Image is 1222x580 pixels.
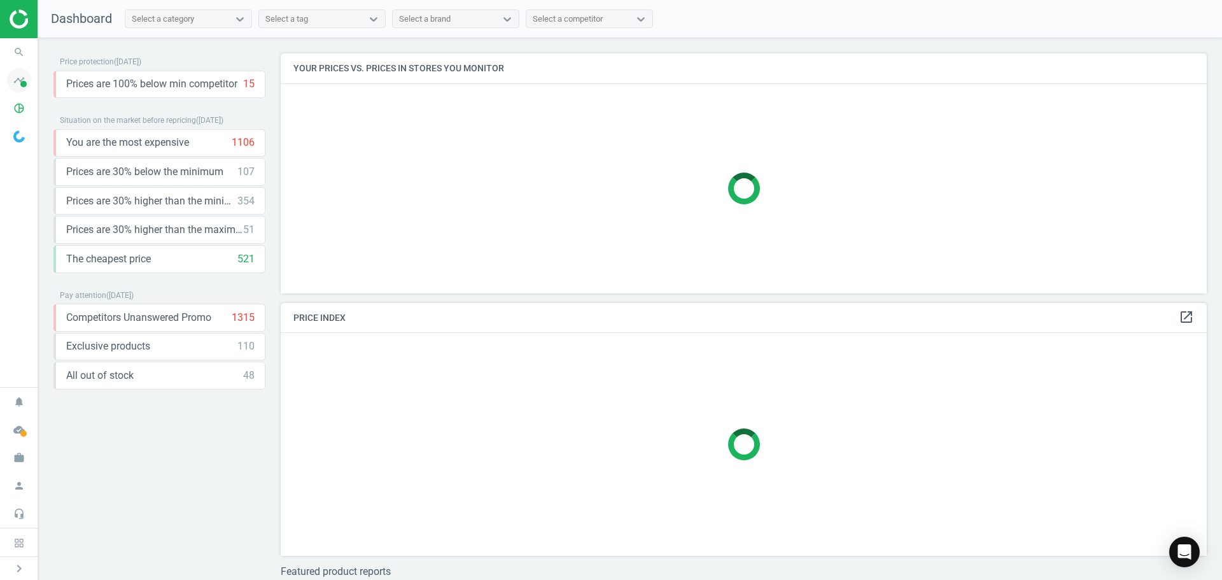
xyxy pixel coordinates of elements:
[196,116,223,125] span: ( [DATE] )
[281,53,1207,83] h4: Your prices vs. prices in stores you monitor
[66,194,237,208] span: Prices are 30% higher than the minimum
[66,311,211,325] span: Competitors Unanswered Promo
[237,194,255,208] div: 354
[243,223,255,237] div: 51
[1179,309,1194,325] i: open_in_new
[7,390,31,414] i: notifications
[243,369,255,383] div: 48
[60,57,114,66] span: Price protection
[66,339,150,353] span: Exclusive products
[7,40,31,64] i: search
[232,311,255,325] div: 1315
[11,561,27,576] i: chevron_right
[51,11,112,26] span: Dashboard
[7,474,31,498] i: person
[281,303,1207,333] h4: Price Index
[66,252,151,266] span: The cheapest price
[13,131,25,143] img: wGWNvw8QSZomAAAAABJRU5ErkJggg==
[1169,537,1200,567] div: Open Intercom Messenger
[237,165,255,179] div: 107
[1179,309,1194,326] a: open_in_new
[114,57,141,66] span: ( [DATE] )
[399,13,451,25] div: Select a brand
[7,418,31,442] i: cloud_done
[60,291,106,300] span: Pay attention
[3,560,35,577] button: chevron_right
[7,68,31,92] i: timeline
[281,565,1207,577] h3: Featured product reports
[237,339,255,353] div: 110
[533,13,603,25] div: Select a competitor
[66,165,223,179] span: Prices are 30% below the minimum
[66,369,134,383] span: All out of stock
[10,10,100,29] img: ajHJNr6hYgQAAAAASUVORK5CYII=
[237,252,255,266] div: 521
[132,13,194,25] div: Select a category
[243,77,255,91] div: 15
[66,77,237,91] span: Prices are 100% below min competitor
[66,223,243,237] span: Prices are 30% higher than the maximal
[265,13,308,25] div: Select a tag
[7,502,31,526] i: headset_mic
[7,446,31,470] i: work
[232,136,255,150] div: 1106
[7,96,31,120] i: pie_chart_outlined
[60,116,196,125] span: Situation on the market before repricing
[106,291,134,300] span: ( [DATE] )
[66,136,189,150] span: You are the most expensive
